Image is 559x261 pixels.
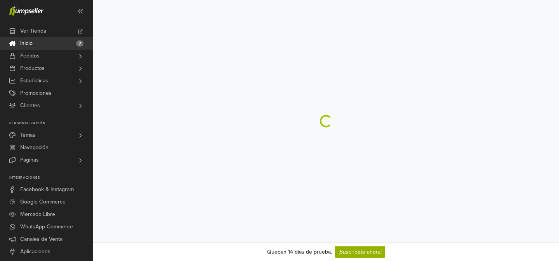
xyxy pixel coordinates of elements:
[20,183,74,196] span: Facebook & Instagram
[9,121,93,126] p: Personalización
[20,221,73,233] span: WhatsApp Commerce
[9,176,93,180] p: Integraciones
[20,75,48,87] span: Estadísticas
[20,141,49,154] span: Navegación
[20,154,39,166] span: Páginas
[20,37,33,50] span: Inicio
[20,87,52,99] span: Promociones
[267,248,332,256] div: Quedan 14 días de prueba.
[20,25,46,37] span: Ver Tienda
[76,40,83,47] span: 7
[20,208,55,221] span: Mercado Libre
[335,246,385,258] a: ¡Suscríbete ahora!
[20,233,62,245] span: Canales de Venta
[20,99,40,112] span: Clientes
[20,50,40,62] span: Pedidos
[20,62,45,75] span: Productos
[20,196,66,208] span: Google Commerce
[20,245,50,258] span: Aplicaciones
[20,129,35,141] span: Temas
